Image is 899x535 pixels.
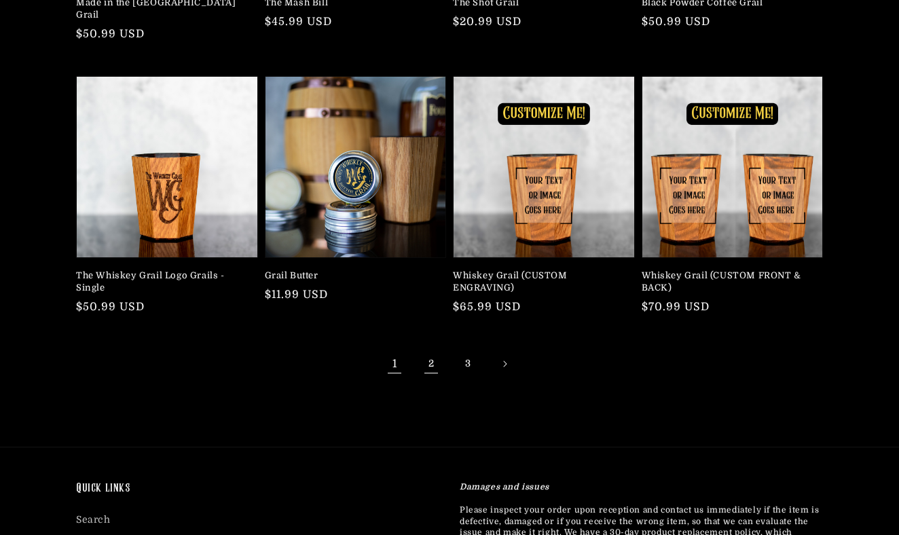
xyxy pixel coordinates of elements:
[490,349,519,379] a: Next page
[380,349,409,379] span: Page 1
[76,511,111,532] a: Search
[76,270,250,294] a: The Whiskey Grail Logo Grails - Single
[76,481,439,497] h2: Quick links
[265,270,439,282] a: Grail Butter
[642,270,815,294] a: Whiskey Grail (CUSTOM FRONT & BACK)
[453,270,627,294] a: Whiskey Grail (CUSTOM ENGRAVING)
[416,349,446,379] a: Page 2
[76,349,823,379] nav: Pagination
[460,482,549,492] strong: Damages and issues
[453,349,483,379] a: Page 3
